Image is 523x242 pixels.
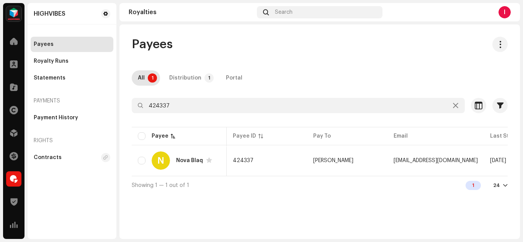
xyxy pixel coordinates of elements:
[132,183,189,188] span: Showing 1 — 1 out of 1
[132,37,173,52] span: Payees
[129,9,254,15] div: Royalties
[152,151,170,170] div: N
[31,110,113,125] re-m-nav-item: Payment History
[169,70,201,86] div: Distribution
[31,92,113,110] re-a-nav-header: Payments
[31,37,113,52] re-m-nav-item: Payees
[31,132,113,150] re-a-nav-header: Rights
[313,158,353,163] span: Phillip Antwi-Buosiako
[233,132,256,140] div: Payee ID
[34,41,54,47] div: Payees
[34,11,65,17] div: HIGHVIBES
[34,58,69,64] div: Royalty Runs
[31,150,113,165] re-m-nav-item: Contracts
[6,6,21,21] img: feab3aad-9b62-475c-8caf-26f15a9573ee
[31,70,113,86] re-m-nav-item: Statements
[148,73,157,83] p-badge: 1
[34,75,65,81] div: Statements
[226,70,242,86] div: Portal
[34,154,62,161] div: Contracts
[34,115,78,121] div: Payment History
[132,98,465,113] input: Search
[138,70,145,86] div: All
[493,182,500,188] div: 24
[275,9,293,15] span: Search
[498,6,511,18] div: I
[233,158,253,163] span: 424337
[394,158,478,163] span: novablaqmusic@gmail.com
[490,158,506,163] span: Sep 2025
[31,54,113,69] re-m-nav-item: Royalty Runs
[152,132,168,140] div: Payee
[466,181,481,190] div: 1
[204,73,214,83] p-badge: 1
[176,158,203,163] div: Nova Blaq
